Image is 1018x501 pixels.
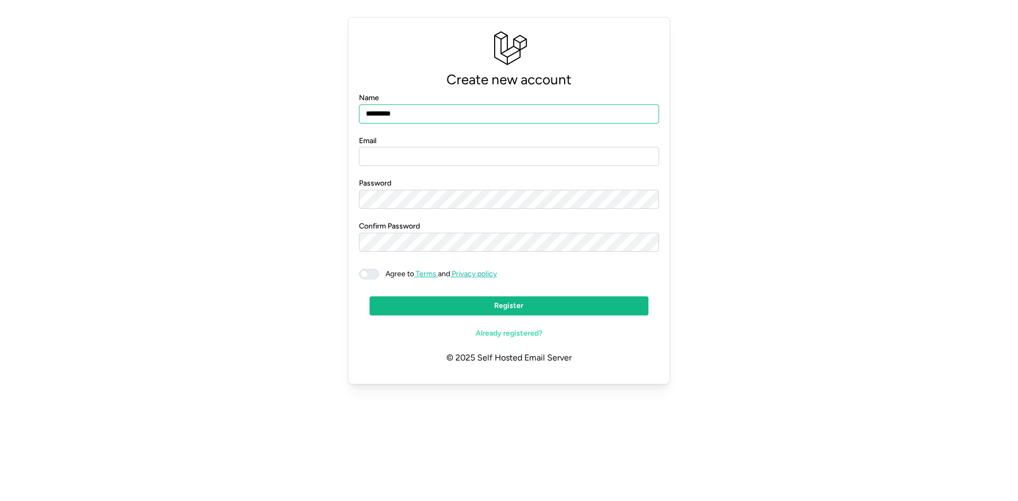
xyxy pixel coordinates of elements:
span: Already registered? [476,324,542,342]
label: Email [359,135,376,147]
button: Register [370,296,648,315]
label: Password [359,178,391,189]
p: Create new account [359,68,659,91]
a: Terms [414,269,438,278]
label: Confirm Password [359,221,420,232]
span: Agree to [385,269,414,278]
label: Name [359,92,379,104]
span: Register [494,297,523,315]
span: and [379,269,497,279]
a: Privacy policy [450,269,497,278]
a: Already registered? [370,324,648,343]
p: © 2025 Self Hosted Email Server [359,343,659,373]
